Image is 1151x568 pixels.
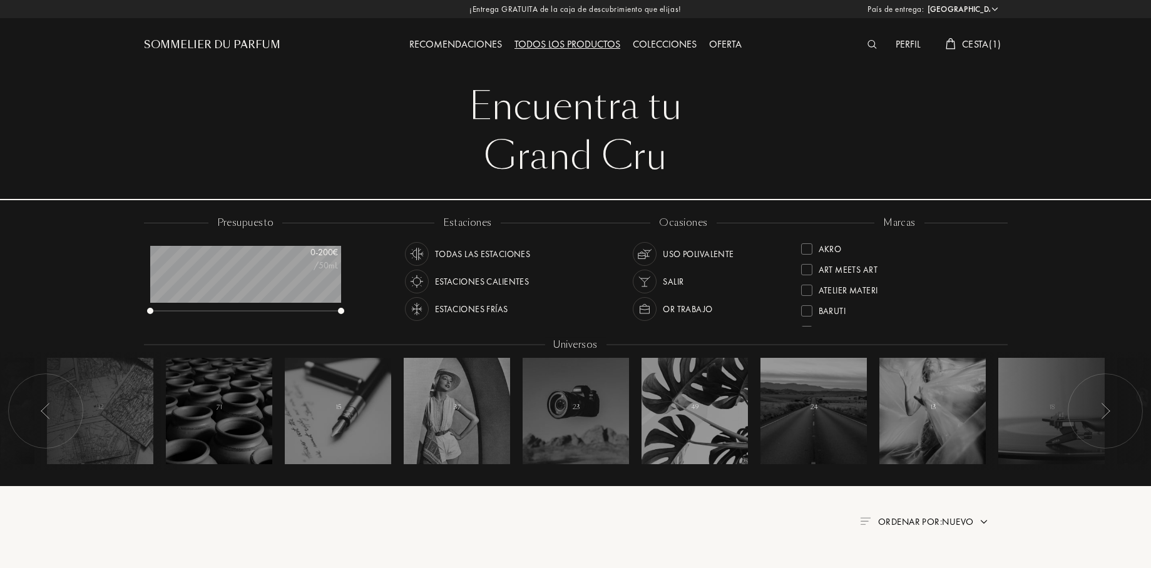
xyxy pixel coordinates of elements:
[153,81,998,131] div: Encuentra tu
[144,38,280,53] a: Sommelier du Parfum
[403,38,508,51] a: Recomendaciones
[979,517,989,527] img: arrow.png
[703,38,748,51] a: Oferta
[1100,403,1110,419] img: arr_left.svg
[889,37,927,53] div: Perfil
[990,4,1000,14] img: arrow_w.png
[636,300,653,318] img: usage_occasion_work_white.svg
[508,38,627,51] a: Todos los productos
[874,216,924,230] div: marcas
[878,515,974,528] span: Ordenar por: Nuevo
[692,403,698,412] span: 49
[217,403,222,412] span: 71
[434,216,501,230] div: estaciones
[819,259,877,276] div: Art Meets Art
[650,216,716,230] div: ocasiones
[819,238,842,255] div: Akro
[435,297,508,321] div: Estaciones frías
[408,245,426,263] img: usage_season_average_white.svg
[819,321,881,338] div: Binet-Papillon
[627,37,703,53] div: Colecciones
[663,270,683,293] div: Salir
[545,338,606,352] div: Universos
[860,517,870,525] img: filter_by.png
[889,38,927,51] a: Perfil
[408,273,426,290] img: usage_season_hot_white.svg
[408,300,426,318] img: usage_season_cold_white.svg
[946,38,956,49] img: cart_white.svg
[930,403,936,412] span: 13
[962,38,1001,51] span: Cesta ( 1 )
[153,131,998,181] div: Grand Cru
[819,300,846,317] div: Baruti
[811,403,818,412] span: 24
[819,280,878,297] div: Atelier Materi
[663,297,712,321] div: or trabajo
[867,3,924,16] span: País de entrega:
[627,38,703,51] a: Colecciones
[867,40,877,49] img: search_icn_white.svg
[275,246,338,259] div: 0 - 200 €
[703,37,748,53] div: Oferta
[573,403,580,412] span: 23
[636,245,653,263] img: usage_occasion_all_white.svg
[435,270,529,293] div: Estaciones calientes
[403,37,508,53] div: Recomendaciones
[508,37,627,53] div: Todos los productos
[41,403,51,419] img: arr_left.svg
[435,242,530,266] div: Todas las estaciones
[335,403,341,412] span: 15
[636,273,653,290] img: usage_occasion_party_white.svg
[454,403,461,412] span: 37
[208,216,283,230] div: presupuesto
[275,259,338,272] div: /50mL
[663,242,734,266] div: Uso polivalente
